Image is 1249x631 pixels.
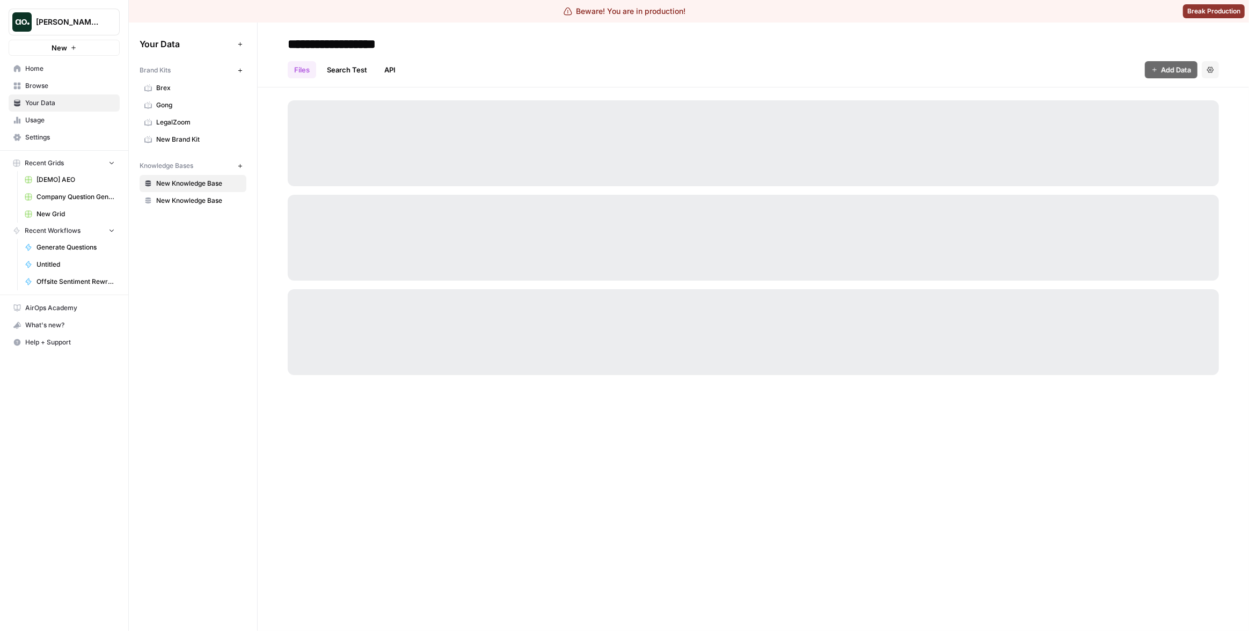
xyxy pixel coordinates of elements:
[140,38,233,50] span: Your Data
[25,64,115,74] span: Home
[20,239,120,256] a: Generate Questions
[9,223,120,239] button: Recent Workflows
[25,115,115,125] span: Usage
[36,192,115,202] span: Company Question Generation
[36,277,115,287] span: Offsite Sentiment Rewrites
[156,100,242,110] span: Gong
[9,155,120,171] button: Recent Grids
[9,317,119,333] div: What's new?
[9,334,120,351] button: Help + Support
[140,79,246,97] a: Brex
[25,133,115,142] span: Settings
[9,317,120,334] button: What's new?
[288,61,316,78] a: Files
[140,114,246,131] a: LegalZoom
[36,260,115,269] span: Untitled
[36,17,101,27] span: [PERSON_NAME] Test
[9,112,120,129] a: Usage
[1187,6,1240,16] span: Break Production
[1161,64,1191,75] span: Add Data
[9,94,120,112] a: Your Data
[25,337,115,347] span: Help + Support
[52,42,67,53] span: New
[20,206,120,223] a: New Grid
[156,179,242,188] span: New Knowledge Base
[9,129,120,146] a: Settings
[1145,61,1197,78] button: Add Data
[140,161,193,171] span: Knowledge Bases
[20,171,120,188] a: [DEMO] AEO
[12,12,32,32] img: Dillon Test Logo
[156,118,242,127] span: LegalZoom
[140,65,171,75] span: Brand Kits
[9,40,120,56] button: New
[9,77,120,94] a: Browse
[36,243,115,252] span: Generate Questions
[564,6,686,17] div: Beware! You are in production!
[25,98,115,108] span: Your Data
[140,175,246,192] a: New Knowledge Base
[25,303,115,313] span: AirOps Academy
[1183,4,1245,18] button: Break Production
[320,61,374,78] a: Search Test
[140,131,246,148] a: New Brand Kit
[140,97,246,114] a: Gong
[156,83,242,93] span: Brex
[20,188,120,206] a: Company Question Generation
[36,175,115,185] span: [DEMO] AEO
[20,256,120,273] a: Untitled
[378,61,402,78] a: API
[25,158,64,168] span: Recent Grids
[9,9,120,35] button: Workspace: Dillon Test
[156,196,242,206] span: New Knowledge Base
[9,299,120,317] a: AirOps Academy
[25,81,115,91] span: Browse
[9,60,120,77] a: Home
[25,226,81,236] span: Recent Workflows
[36,209,115,219] span: New Grid
[156,135,242,144] span: New Brand Kit
[20,273,120,290] a: Offsite Sentiment Rewrites
[140,192,246,209] a: New Knowledge Base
